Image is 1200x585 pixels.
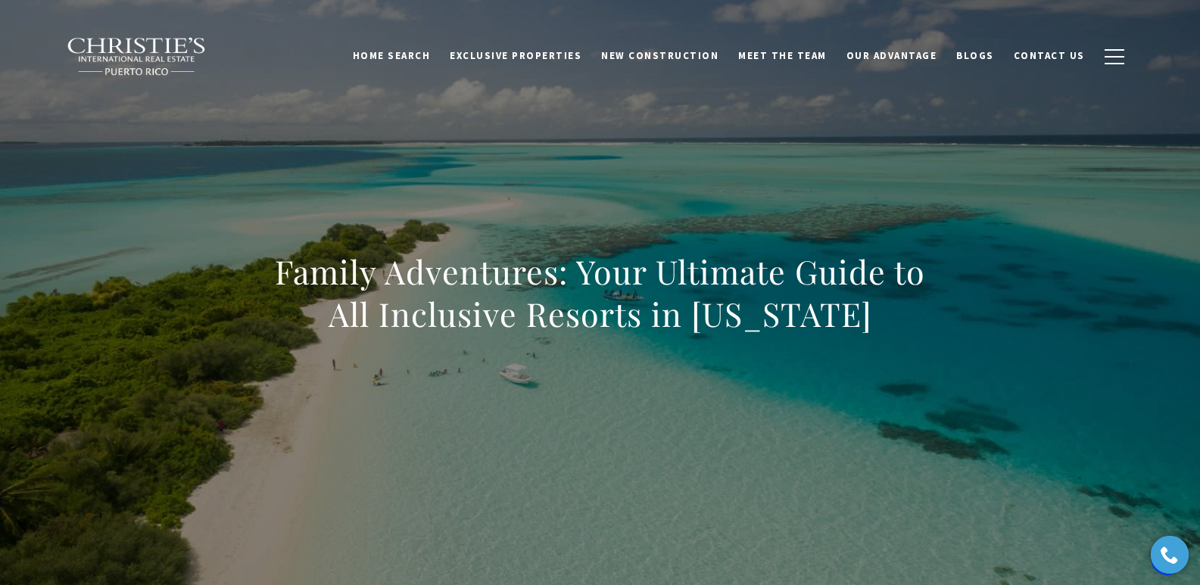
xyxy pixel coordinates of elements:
span: Contact Us [1014,49,1085,62]
span: New Construction [601,49,718,62]
span: Our Advantage [846,49,937,62]
h1: Family Adventures: Your Ultimate Guide to All Inclusive Resorts in [US_STATE] [266,250,934,335]
span: Exclusive Properties [450,49,581,62]
a: Our Advantage [837,42,947,70]
img: Christie's International Real Estate black text logo [67,37,207,76]
a: New Construction [591,42,728,70]
span: Blogs [956,49,994,62]
a: Exclusive Properties [440,42,591,70]
a: Home Search [343,42,441,70]
a: Blogs [946,42,1004,70]
a: Meet the Team [728,42,837,70]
